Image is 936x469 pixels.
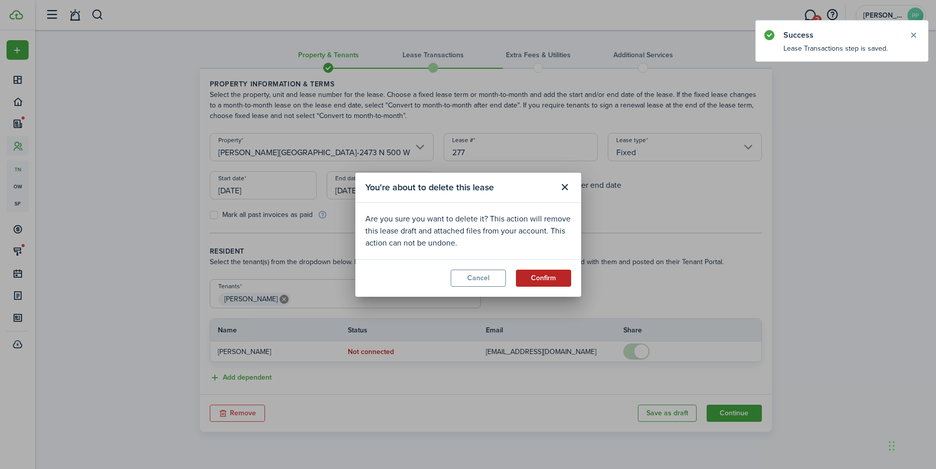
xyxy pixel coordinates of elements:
button: Close modal [557,179,574,196]
button: Close notify [906,28,920,42]
iframe: Chat Widget [886,421,936,469]
button: Confirm [516,270,571,287]
span: You're about to delete this lease [365,181,494,194]
button: Cancel [451,270,506,287]
notify-body: Lease Transactions step is saved. [756,43,928,61]
div: Drag [889,431,895,461]
notify-title: Success [783,29,899,41]
div: Are you sure you want to delete it? This action will remove this lease draft and attached files f... [365,213,571,249]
